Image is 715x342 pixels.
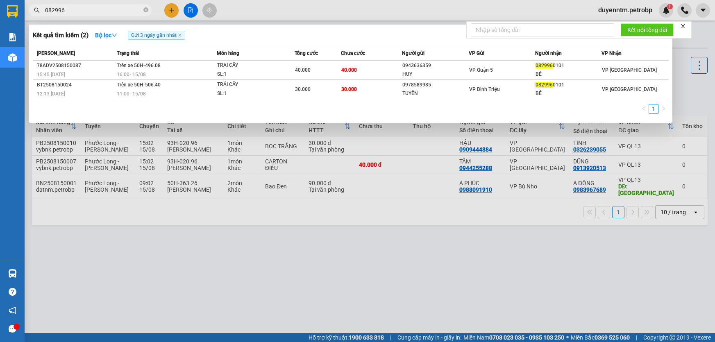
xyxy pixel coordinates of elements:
[536,61,601,70] div: 0101
[536,81,601,89] div: 0101
[602,67,657,73] span: VP [GEOGRAPHIC_DATA]
[469,50,484,56] span: VP Gửi
[536,82,553,88] span: 082996
[8,269,17,278] img: warehouse-icon
[217,80,279,89] div: TRÁI CÂY
[117,91,146,97] span: 11:00 - 15/08
[621,23,674,36] button: Kết nối tổng đài
[217,61,279,70] div: TRAI CÂY
[128,31,185,40] span: Gửi 3 ngày gần nhất
[117,72,146,77] span: 16:00 - 15/08
[639,104,649,114] button: left
[117,82,161,88] span: Trên xe 50H-506.40
[217,89,279,98] div: SL: 1
[9,325,16,333] span: message
[34,7,40,13] span: search
[402,89,468,98] div: TUYỀN
[117,63,161,68] span: Trên xe 50H-496.08
[111,32,117,38] span: down
[627,25,667,34] span: Kết nối tổng đài
[658,104,668,114] li: Next Page
[536,89,601,98] div: BÉ
[37,81,114,89] div: BT2508150024
[143,7,148,14] span: close-circle
[639,104,649,114] li: Previous Page
[37,72,65,77] span: 15:45 [DATE]
[295,67,311,73] span: 40.000
[469,67,493,73] span: VP Quận 5
[536,63,553,68] span: 082996
[341,50,365,56] span: Chưa cước
[602,50,622,56] span: VP Nhận
[469,86,500,92] span: VP Bình Triệu
[649,104,658,113] a: 1
[45,6,142,15] input: Tìm tên, số ĐT hoặc mã đơn
[37,91,65,97] span: 12:13 [DATE]
[295,50,318,56] span: Tổng cước
[402,81,468,89] div: 0978589985
[95,32,117,39] strong: Bộ lọc
[536,70,601,79] div: BÉ
[471,23,614,36] input: Nhập số tổng đài
[402,61,468,70] div: 0943636359
[402,70,468,79] div: HUY
[178,33,182,37] span: close
[217,70,279,79] div: SL: 1
[217,50,239,56] span: Món hàng
[658,104,668,114] button: right
[680,23,686,29] span: close
[295,86,311,92] span: 30.000
[402,50,424,56] span: Người gửi
[535,50,562,56] span: Người nhận
[9,288,16,296] span: question-circle
[8,33,17,41] img: solution-icon
[7,5,18,18] img: logo-vxr
[8,53,17,62] img: warehouse-icon
[661,106,666,111] span: right
[37,61,114,70] div: 78ADV2508150087
[37,50,75,56] span: [PERSON_NAME]
[602,86,657,92] span: VP [GEOGRAPHIC_DATA]
[341,86,357,92] span: 30.000
[89,29,124,42] button: Bộ lọcdown
[117,50,139,56] span: Trạng thái
[143,7,148,12] span: close-circle
[33,31,89,40] h3: Kết quả tìm kiếm ( 2 )
[649,104,658,114] li: 1
[641,106,646,111] span: left
[9,306,16,314] span: notification
[341,67,357,73] span: 40.000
